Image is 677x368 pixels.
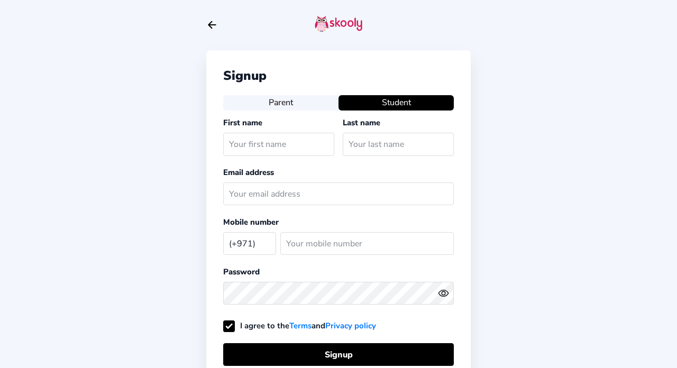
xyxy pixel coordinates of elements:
[338,95,454,110] button: Student
[289,320,312,331] a: Terms
[343,117,380,128] label: Last name
[223,217,279,227] label: Mobile number
[343,133,454,155] input: Your last name
[223,95,338,110] button: Parent
[438,288,449,299] ion-icon: eye outline
[223,133,334,155] input: Your first name
[223,343,454,366] button: Signup
[438,288,454,299] button: eye outlineeye off outline
[206,19,218,31] button: arrow back outline
[223,266,260,277] label: Password
[223,117,262,128] label: First name
[315,15,362,32] img: skooly-logo.png
[223,67,454,84] div: Signup
[325,320,376,331] a: Privacy policy
[223,320,376,331] label: I agree to the and
[223,182,454,205] input: Your email address
[280,232,454,255] input: Your mobile number
[223,167,274,178] label: Email address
